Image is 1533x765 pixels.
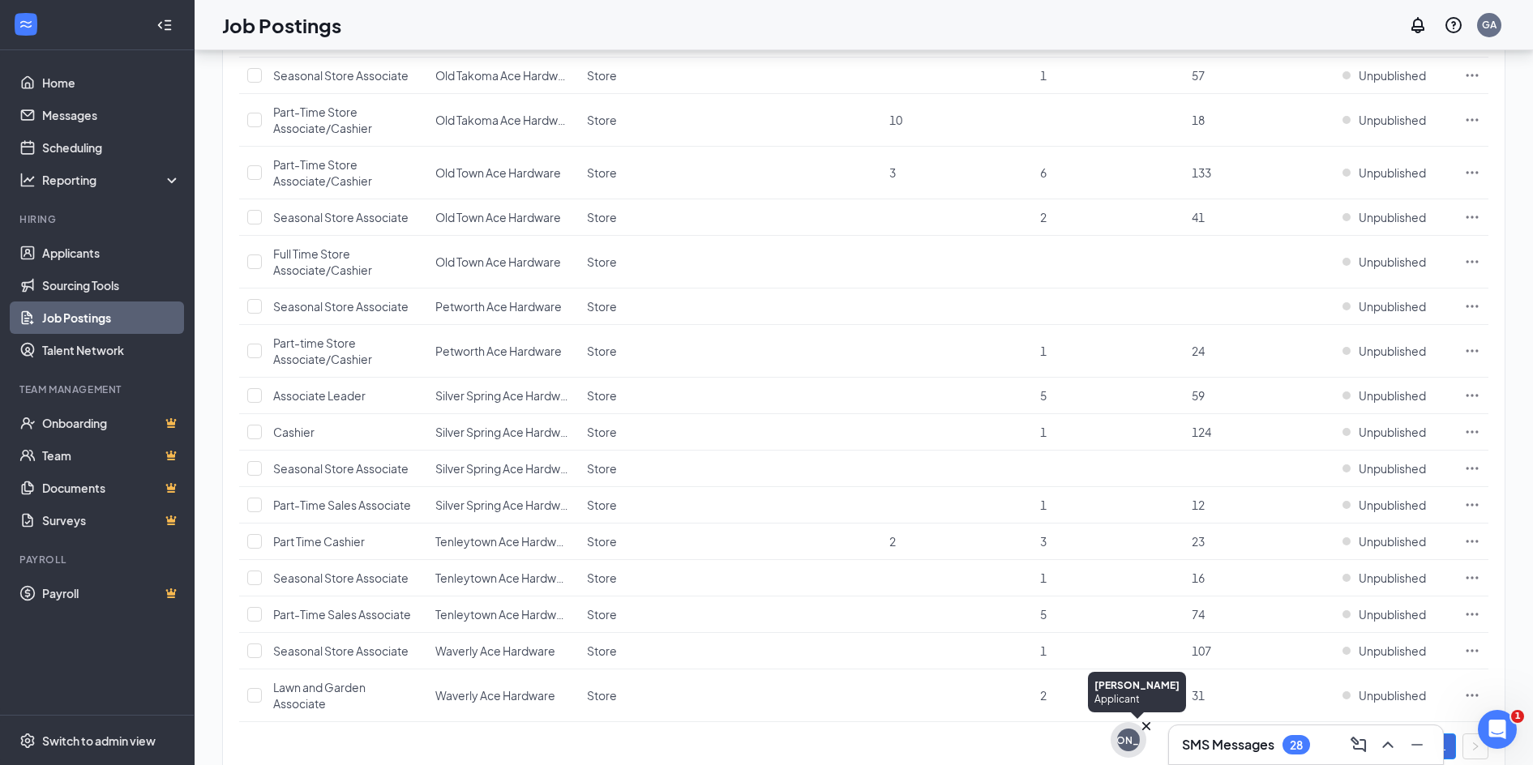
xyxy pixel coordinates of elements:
[587,425,617,439] span: Store
[579,325,730,378] td: Store
[579,669,730,722] td: Store
[1478,710,1517,749] iframe: Intercom live chat
[1192,643,1211,658] span: 107
[587,688,617,703] span: Store
[273,299,409,314] span: Seasonal Store Associate
[1471,741,1480,751] span: right
[1192,113,1205,127] span: 18
[273,498,411,512] span: Part-Time Sales Associate
[1040,534,1047,549] span: 3
[1040,68,1047,83] span: 1
[587,498,617,512] span: Store
[435,165,561,180] span: Old Town Ace Hardware
[1464,424,1480,440] svg: Ellipses
[1408,15,1428,35] svg: Notifications
[889,113,902,127] span: 10
[1040,688,1047,703] span: 2
[156,17,173,33] svg: Collapse
[273,534,365,549] span: Part Time Cashier
[42,99,181,131] a: Messages
[1182,736,1274,754] h3: SMS Messages
[1464,497,1480,513] svg: Ellipses
[579,147,730,199] td: Store
[579,524,730,560] td: Store
[1464,254,1480,270] svg: Ellipses
[587,165,617,180] span: Store
[587,643,617,658] span: Store
[1359,209,1426,225] span: Unpublished
[1464,165,1480,181] svg: Ellipses
[1464,209,1480,225] svg: Ellipses
[1462,733,1488,759] li: Next Page
[42,472,181,504] a: DocumentsCrown
[427,199,579,236] td: Old Town Ace Hardware
[273,246,372,277] span: Full Time Store Associate/Cashier
[1464,570,1480,586] svg: Ellipses
[1462,733,1488,759] button: right
[1407,735,1427,754] svg: Minimize
[1464,460,1480,477] svg: Ellipses
[42,334,181,366] a: Talent Network
[579,288,730,325] td: Store
[435,607,574,622] span: Tenleytown Ace Hardware
[18,16,34,32] svg: WorkstreamLogo
[1359,533,1426,549] span: Unpublished
[427,236,579,288] td: Old Town Ace Hardware
[579,451,730,487] td: Store
[1192,210,1205,224] span: 41
[587,461,617,476] span: Store
[1040,571,1047,585] span: 1
[1192,388,1205,403] span: 59
[19,382,178,396] div: Team Management
[42,237,181,269] a: Applicants
[1040,344,1047,358] span: 1
[1359,298,1426,314] span: Unpublished
[273,210,409,224] span: Seasonal Store Associate
[1359,606,1426,622] span: Unpublished
[427,524,579,560] td: Tenleytown Ace Hardware
[435,299,562,314] span: Petworth Ace Hardware
[435,688,555,703] span: Waverly Ace Hardware
[427,288,579,325] td: Petworth Ace Hardware
[273,607,411,622] span: Part-Time Sales Associate
[1040,607,1047,622] span: 5
[1359,67,1426,83] span: Unpublished
[435,643,555,658] span: Waverly Ace Hardware
[427,487,579,524] td: Silver Spring Ace Hardware
[1040,643,1047,658] span: 1
[587,299,617,314] span: Store
[1290,738,1303,752] div: 28
[587,388,617,403] span: Store
[1359,643,1426,659] span: Unpublished
[42,733,156,749] div: Switch to admin view
[435,388,578,403] span: Silver Spring Ace Hardware
[273,643,409,658] span: Seasonal Store Associate
[273,461,409,476] span: Seasonal Store Associate
[1511,710,1524,723] span: 1
[1464,606,1480,622] svg: Ellipses
[427,669,579,722] td: Waverly Ace Hardware
[222,11,341,39] h1: Job Postings
[273,425,315,439] span: Cashier
[587,254,617,269] span: Store
[1094,692,1180,706] div: Applicant
[1192,688,1205,703] span: 31
[435,344,562,358] span: Petworth Ace Hardware
[1359,254,1426,270] span: Unpublished
[1040,388,1047,403] span: 5
[1087,733,1171,747] div: [PERSON_NAME]
[587,113,617,127] span: Store
[587,607,617,622] span: Store
[42,301,181,334] a: Job Postings
[587,534,617,549] span: Store
[427,58,579,94] td: Old Takoma Ace Hardware
[42,131,181,164] a: Scheduling
[435,68,576,83] span: Old Takoma Ace Hardware
[435,113,576,127] span: Old Takoma Ace Hardware
[1464,387,1480,404] svg: Ellipses
[1464,533,1480,549] svg: Ellipses
[42,439,181,472] a: TeamCrown
[1464,643,1480,659] svg: Ellipses
[42,407,181,439] a: OnboardingCrown
[889,165,896,180] span: 3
